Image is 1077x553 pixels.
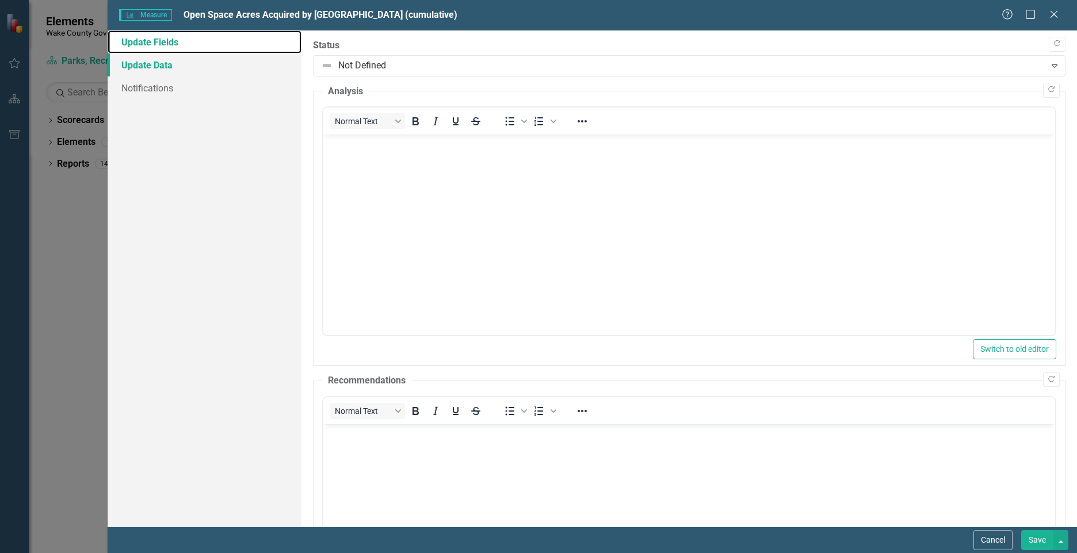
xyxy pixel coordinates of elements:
[572,403,592,419] button: Reveal or hide additional toolbar items
[335,406,391,416] span: Normal Text
[330,403,405,419] button: Block Normal Text
[500,403,529,419] div: Bullet list
[108,53,301,76] a: Update Data
[119,9,171,21] span: Measure
[973,530,1013,550] button: Cancel
[323,135,1055,335] iframe: Rich Text Area
[572,113,592,129] button: Reveal or hide additional toolbar items
[446,403,465,419] button: Underline
[446,113,465,129] button: Underline
[529,113,558,129] div: Numbered list
[466,403,486,419] button: Strikethrough
[529,403,558,419] div: Numbered list
[1021,530,1053,550] button: Save
[973,339,1056,359] button: Switch to old editor
[330,113,405,129] button: Block Normal Text
[466,113,486,129] button: Strikethrough
[500,113,529,129] div: Bullet list
[406,113,425,129] button: Bold
[108,30,301,53] a: Update Fields
[322,85,369,98] legend: Analysis
[313,39,1065,52] label: Status
[184,9,457,20] span: Open Space Acres Acquired by [GEOGRAPHIC_DATA] (cumulative)
[108,76,301,99] a: Notifications
[335,117,391,126] span: Normal Text
[322,374,411,387] legend: Recommendations
[426,113,445,129] button: Italic
[426,403,445,419] button: Italic
[406,403,425,419] button: Bold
